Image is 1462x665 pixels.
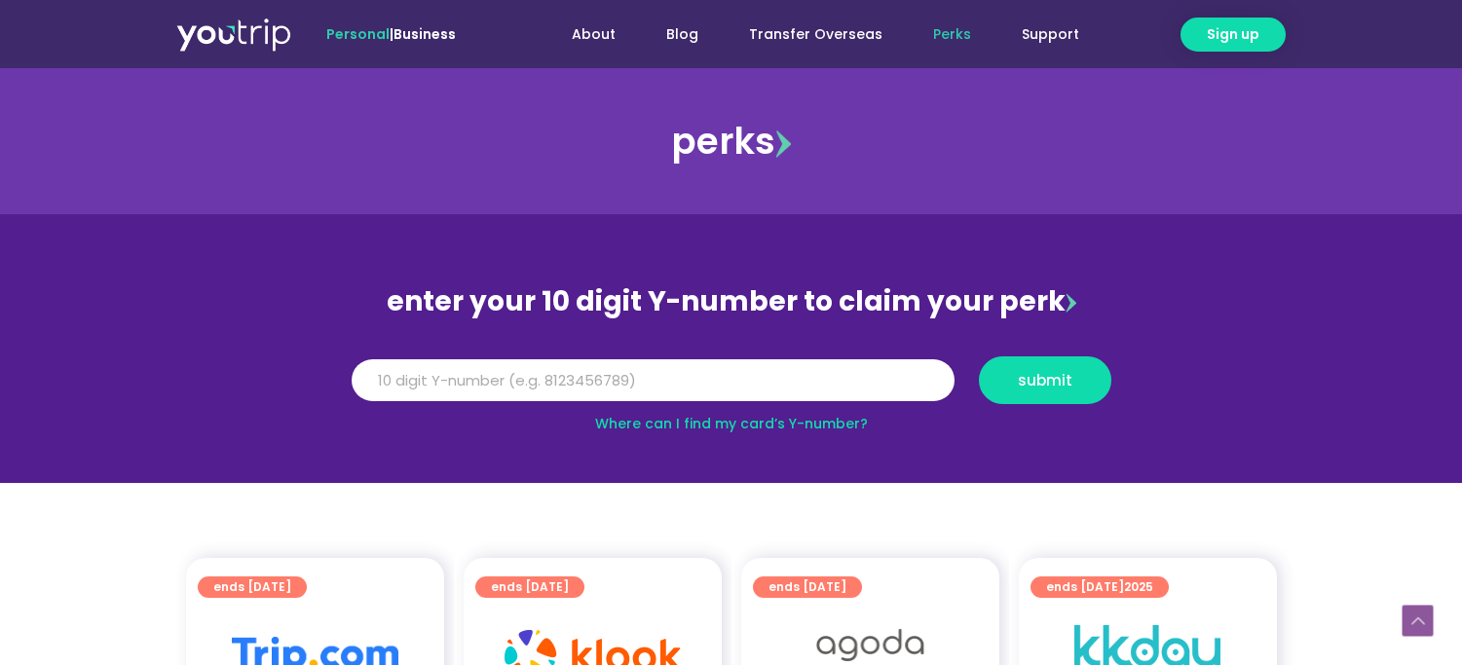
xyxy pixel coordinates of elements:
a: Perks [908,17,996,53]
a: ends [DATE]2025 [1031,576,1169,598]
a: Transfer Overseas [724,17,908,53]
span: ends [DATE] [1046,576,1153,598]
a: Business [394,24,456,44]
span: submit [1018,373,1072,388]
a: Where can I find my card’s Y-number? [595,414,868,433]
span: Personal [326,24,390,44]
span: ends [DATE] [768,576,846,598]
nav: Menu [508,17,1105,53]
a: ends [DATE] [475,576,584,598]
span: 2025 [1124,578,1153,595]
span: | [326,24,456,44]
a: ends [DATE] [198,576,307,598]
span: ends [DATE] [491,576,569,598]
button: submit [979,356,1111,404]
input: 10 digit Y-number (e.g. 8123456789) [352,359,955,402]
span: Sign up [1207,24,1259,45]
a: Support [996,17,1105,53]
div: enter your 10 digit Y-number to claim your perk [342,277,1121,327]
a: Sign up [1181,18,1286,52]
form: Y Number [352,356,1111,419]
span: ends [DATE] [213,576,291,598]
a: Blog [641,17,724,53]
a: About [546,17,641,53]
a: ends [DATE] [753,576,862,598]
